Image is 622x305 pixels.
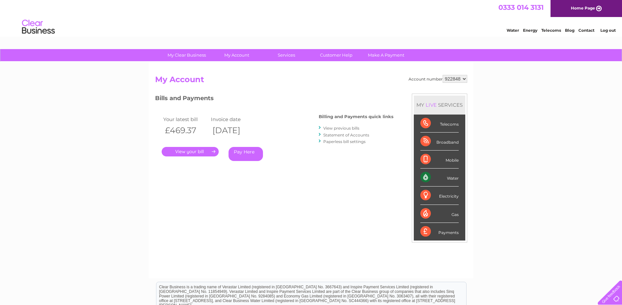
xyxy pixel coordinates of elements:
[565,28,574,33] a: Blog
[162,124,209,137] th: £469.37
[323,133,369,137] a: Statement of Accounts
[155,94,393,105] h3: Bills and Payments
[420,223,459,241] div: Payments
[420,115,459,133] div: Telecoms
[420,187,459,205] div: Electricity
[409,75,467,83] div: Account number
[156,4,466,32] div: Clear Business is a trading name of Verastar Limited (registered in [GEOGRAPHIC_DATA] No. 3667643...
[210,49,264,61] a: My Account
[319,114,393,119] h4: Billing and Payments quick links
[309,49,363,61] a: Customer Help
[523,28,537,33] a: Energy
[162,115,209,124] td: Your latest bill
[498,3,544,11] a: 0333 014 3131
[22,17,55,37] img: logo.png
[578,28,594,33] a: Contact
[600,28,616,33] a: Log out
[323,126,359,131] a: View previous bills
[323,139,366,144] a: Paperless bill settings
[162,147,219,156] a: .
[414,96,465,114] div: MY SERVICES
[209,124,257,137] th: [DATE]
[229,147,263,161] a: Pay Here
[541,28,561,33] a: Telecoms
[420,205,459,223] div: Gas
[424,102,438,108] div: LIVE
[420,169,459,187] div: Water
[160,49,214,61] a: My Clear Business
[359,49,413,61] a: Make A Payment
[507,28,519,33] a: Water
[259,49,313,61] a: Services
[420,151,459,169] div: Mobile
[155,75,467,87] h2: My Account
[209,115,257,124] td: Invoice date
[420,133,459,151] div: Broadband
